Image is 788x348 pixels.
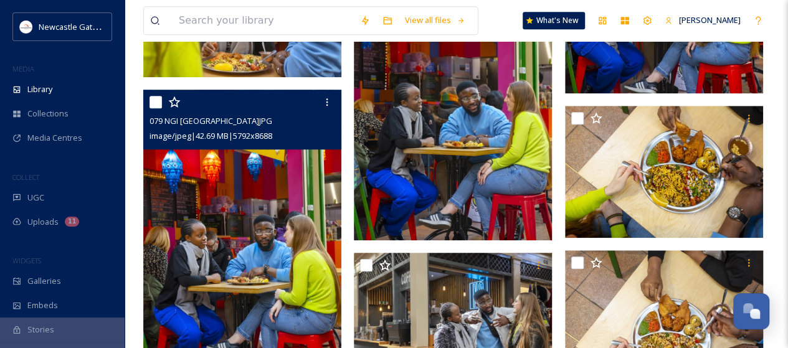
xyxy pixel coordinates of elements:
div: 11 [65,217,79,227]
input: Search your library [173,7,354,34]
img: 084 NGI Gateway Newcastle.JPG [565,106,763,238]
a: What's New [523,12,585,29]
span: COLLECT [12,172,39,182]
span: Stories [27,324,54,336]
span: 079 NGI [GEOGRAPHIC_DATA]JPG [150,115,272,126]
span: Embeds [27,299,58,311]
button: Open Chat [733,293,769,329]
a: View all files [399,8,472,32]
span: UGC [27,192,44,204]
span: image/jpeg | 42.69 MB | 5792 x 8688 [150,130,272,141]
span: MEDIA [12,64,34,73]
img: DqD9wEUd_400x400.jpg [20,21,32,33]
span: [PERSON_NAME] [679,14,741,26]
span: Library [27,83,52,95]
span: Uploads [27,216,59,228]
span: WIDGETS [12,256,41,265]
span: Media Centres [27,132,82,144]
span: Newcastle Gateshead Initiative [39,21,153,32]
span: Collections [27,108,69,120]
span: Galleries [27,275,61,287]
a: [PERSON_NAME] [658,8,747,32]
